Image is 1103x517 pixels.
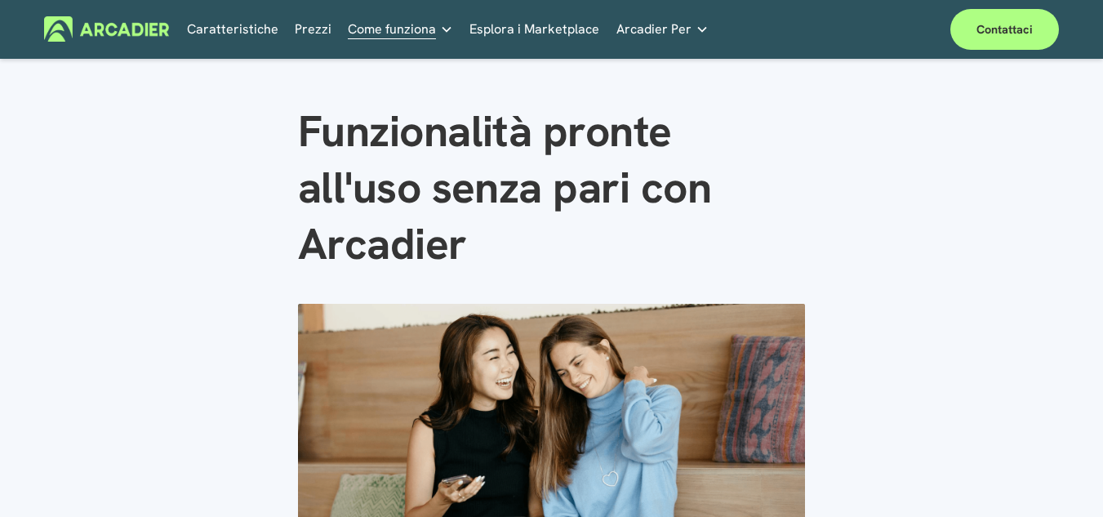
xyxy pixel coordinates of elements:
a: Caratteristiche [187,16,278,42]
font: Funzionalità pronte all'uso senza pari con Arcadier [298,103,711,273]
font: Arcadier Per [616,20,692,38]
a: cartella a discesa [616,16,709,42]
a: cartella a discesa [348,16,453,42]
font: Caratteristiche [187,20,278,38]
font: Esplora i Marketplace [469,20,599,38]
img: Arcadier [44,16,169,42]
font: Come funziona [348,20,436,38]
font: Prezzi [295,20,331,38]
a: Esplora i Marketplace [469,16,599,42]
a: Prezzi [295,16,331,42]
font: Contattaci [976,22,1033,37]
a: Contattaci [950,9,1059,50]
